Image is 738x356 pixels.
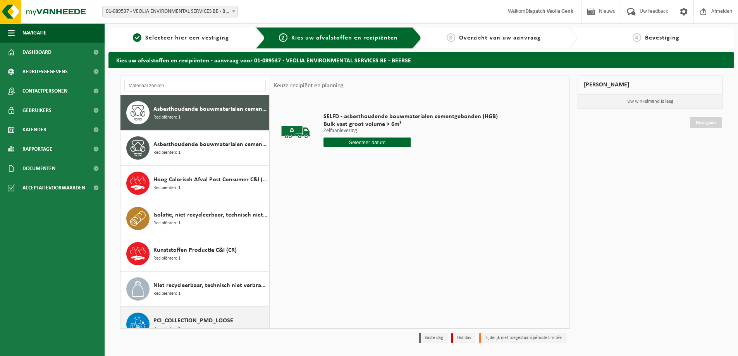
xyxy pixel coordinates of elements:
a: Doorgaan [690,117,722,128]
button: PCI_COLLECTION_PMD_LOOSE Recipiënten: 1 [120,307,270,342]
span: Rapportage [22,139,52,159]
input: Materiaal zoeken [124,80,266,91]
p: Uw winkelmand is leeg [578,94,722,109]
span: Recipiënten: 1 [153,325,181,333]
button: Asbesthoudende bouwmaterialen cementgebonden met isolatie(hechtgebonden) Recipiënten: 1 [120,131,270,166]
span: Gebruikers [22,101,52,120]
span: Asbesthoudende bouwmaterialen cementgebonden met isolatie(hechtgebonden) [153,140,267,149]
span: 4 [633,33,641,42]
span: 2 [279,33,287,42]
span: Acceptatievoorwaarden [22,178,85,198]
div: [PERSON_NAME] [578,76,723,94]
div: Keuze recipiënt en planning [270,76,347,95]
span: Documenten [22,159,55,178]
span: Bevestiging [645,35,680,41]
span: Recipiënten: 1 [153,184,181,192]
input: Selecteer datum [323,138,411,147]
h2: Kies uw afvalstoffen en recipiënten - aanvraag voor 01-089537 - VEOLIA ENVIRONMENTAL SERVICES BE ... [108,52,734,67]
button: Niet recycleerbaar, technisch niet verbrandbaar afval (brandbaar) Recipiënten: 1 [120,272,270,307]
span: Recipiënten: 1 [153,114,181,121]
span: Recipiënten: 1 [153,149,181,157]
button: Isolatie, niet recycleerbaar, technisch niet verbrandbaar (brandbaar) Recipiënten: 1 [120,201,270,236]
span: Isolatie, niet recycleerbaar, technisch niet verbrandbaar (brandbaar) [153,210,267,220]
span: Kies uw afvalstoffen en recipiënten [291,35,398,41]
span: Bulk vast groot volume > 6m³ [323,120,498,128]
span: Asbesthoudende bouwmaterialen cementgebonden (hechtgebonden) [153,105,267,114]
span: Bedrijfsgegevens [22,62,68,81]
span: 3 [447,33,455,42]
span: Dashboard [22,43,52,62]
span: Hoog Calorisch Afval Post Consumer C&I (CR) [153,175,267,184]
span: Kalender [22,120,46,139]
span: Recipiënten: 1 [153,290,181,298]
span: Navigatie [22,23,46,43]
span: Overzicht van uw aanvraag [459,35,541,41]
button: Hoog Calorisch Afval Post Consumer C&I (CR) Recipiënten: 1 [120,166,270,201]
button: Kunststoffen Productie C&I (CR) Recipiënten: 1 [120,236,270,272]
a: 1Selecteer hier een vestiging [112,33,249,43]
span: Recipiënten: 1 [153,220,181,227]
button: Asbesthoudende bouwmaterialen cementgebonden (hechtgebonden) Recipiënten: 1 [120,95,270,131]
p: Zelfaanlevering [323,128,498,134]
span: 01-089537 - VEOLIA ENVIRONMENTAL SERVICES BE - BEERSE [103,6,237,17]
span: 1 [133,33,141,42]
li: Holiday [451,333,475,343]
span: PCI_COLLECTION_PMD_LOOSE [153,316,233,325]
li: Vaste dag [419,333,447,343]
span: Contactpersonen [22,81,67,101]
li: Tijdelijk niet toegestaan/période limitée [479,333,566,343]
span: Selecteer hier een vestiging [145,35,229,41]
span: Kunststoffen Productie C&I (CR) [153,246,237,255]
span: 01-089537 - VEOLIA ENVIRONMENTAL SERVICES BE - BEERSE [102,6,238,17]
span: SELFD - asbesthoudende bouwmaterialen cementgebonden (HGB) [323,113,498,120]
strong: Dispatch Veolia Genk [525,9,573,14]
span: Recipiënten: 1 [153,255,181,262]
span: Niet recycleerbaar, technisch niet verbrandbaar afval (brandbaar) [153,281,267,290]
